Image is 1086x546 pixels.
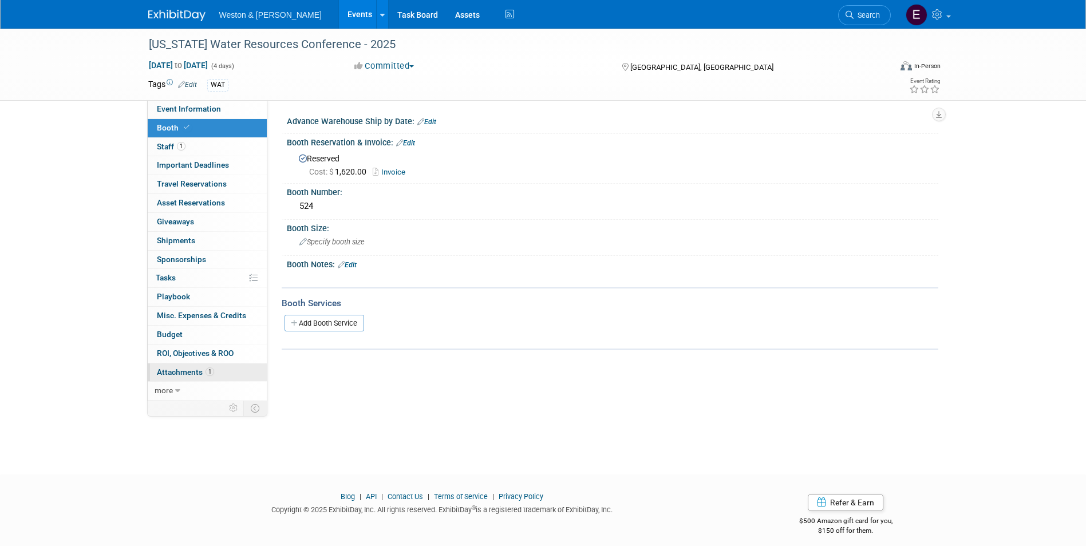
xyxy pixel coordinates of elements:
[156,273,176,282] span: Tasks
[206,367,214,376] span: 1
[299,238,365,246] span: Specify booth size
[177,142,185,151] span: 1
[366,492,377,501] a: API
[417,118,436,126] a: Edit
[901,61,912,70] img: Format-Inperson.png
[148,100,267,118] a: Event Information
[357,492,364,501] span: |
[630,63,773,72] span: [GEOGRAPHIC_DATA], [GEOGRAPHIC_DATA]
[914,62,941,70] div: In-Person
[210,62,234,70] span: (4 days)
[184,124,189,130] i: Booth reservation complete
[173,61,184,70] span: to
[243,401,267,416] td: Toggle Event Tabs
[753,509,938,535] div: $500 Amazon gift card for you,
[350,60,418,72] button: Committed
[157,217,194,226] span: Giveaways
[341,492,355,501] a: Blog
[148,502,737,515] div: Copyright © 2025 ExhibitDay, Inc. All rights reserved. ExhibitDay is a registered trademark of Ex...
[148,78,197,92] td: Tags
[155,386,173,395] span: more
[499,492,543,501] a: Privacy Policy
[472,505,476,511] sup: ®
[396,139,415,147] a: Edit
[148,288,267,306] a: Playbook
[178,81,197,89] a: Edit
[157,349,234,358] span: ROI, Objectives & ROO
[148,382,267,400] a: more
[148,251,267,269] a: Sponsorships
[148,175,267,193] a: Travel Reservations
[295,197,930,215] div: 524
[854,11,880,19] span: Search
[434,492,488,501] a: Terms of Service
[287,256,938,271] div: Booth Notes:
[309,167,335,176] span: Cost: $
[148,60,208,70] span: [DATE] [DATE]
[285,315,364,331] a: Add Booth Service
[148,326,267,344] a: Budget
[753,526,938,536] div: $150 off for them.
[906,4,927,26] img: Edyn Winter
[388,492,423,501] a: Contact Us
[157,311,246,320] span: Misc. Expenses & Credits
[287,113,938,128] div: Advance Warehouse Ship by Date:
[157,367,214,377] span: Attachments
[287,220,938,234] div: Booth Size:
[378,492,386,501] span: |
[282,297,938,310] div: Booth Services
[157,236,195,245] span: Shipments
[148,156,267,175] a: Important Deadlines
[823,60,941,77] div: Event Format
[157,179,227,188] span: Travel Reservations
[148,138,267,156] a: Staff1
[145,34,874,55] div: [US_STATE] Water Resources Conference - 2025
[287,134,938,149] div: Booth Reservation & Invoice:
[148,232,267,250] a: Shipments
[309,167,371,176] span: 1,620.00
[157,142,185,151] span: Staff
[425,492,432,501] span: |
[148,345,267,363] a: ROI, Objectives & ROO
[148,363,267,382] a: Attachments1
[224,401,244,416] td: Personalize Event Tab Strip
[157,160,229,169] span: Important Deadlines
[808,494,883,511] a: Refer & Earn
[148,10,206,21] img: ExhibitDay
[148,213,267,231] a: Giveaways
[489,492,497,501] span: |
[157,292,190,301] span: Playbook
[157,123,192,132] span: Booth
[148,194,267,212] a: Asset Reservations
[157,198,225,207] span: Asset Reservations
[295,150,930,178] div: Reserved
[157,255,206,264] span: Sponsorships
[219,10,322,19] span: Weston & [PERSON_NAME]
[157,104,221,113] span: Event Information
[338,261,357,269] a: Edit
[373,168,411,176] a: Invoice
[287,184,938,198] div: Booth Number:
[909,78,940,84] div: Event Rating
[148,119,267,137] a: Booth
[148,307,267,325] a: Misc. Expenses & Credits
[207,79,228,91] div: WAT
[157,330,183,339] span: Budget
[148,269,267,287] a: Tasks
[838,5,891,25] a: Search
